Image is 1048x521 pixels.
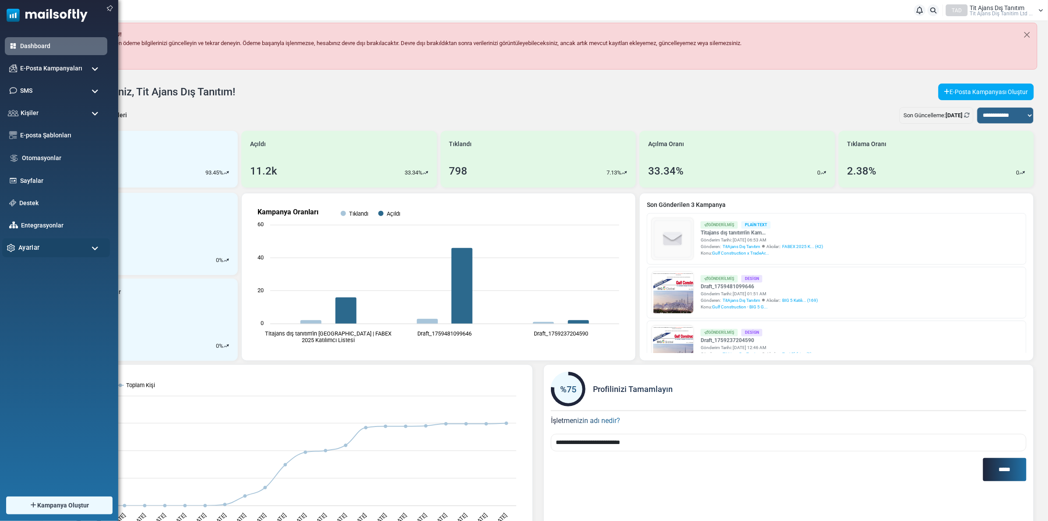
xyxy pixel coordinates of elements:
text: 60 [258,221,264,227]
div: 33.34% [648,163,684,179]
text: 20 [258,287,264,294]
label: İşletmenizin adı nedir? [551,411,620,426]
a: E-posta Şablonları [20,131,103,140]
span: Tit Ajans Dış Tanıtım [970,5,1025,11]
span: Gulf Construction [169,5,221,12]
text: Kampanya Oranları [258,208,318,216]
div: Gönderim Tarihi: [DATE] 01:51 AM [701,290,818,297]
div: Gönderim Tarihi: [DATE] 12:46 AM [701,344,812,351]
p: 0 [216,342,219,350]
button: Close [1017,23,1037,46]
div: Gönderilmiş [701,329,738,336]
span: Sektörün en önemli fuarlarından medya partnerlerinden [4,5,169,12]
span: Tıklandı [449,140,472,149]
img: support-icon.svg [9,199,16,206]
text: Açıldı [387,210,400,217]
span: Gulf Construction - BIG 5 G... [712,304,768,309]
h4: Tekrar hoş geldiniz, Tit Ajans Dış Tanıtım! [42,86,235,98]
a: Son Gönderilen 3 Kampanya [647,200,1027,210]
div: %75 [551,383,586,396]
span: Türkiye temsilcisi olarak her türlü sorularınız için hizmetinizdeyiz [106,31,280,38]
div: Son Güncelleme: [900,107,974,124]
a: Refresh Stats [964,112,970,119]
div: Konu: [701,250,823,256]
svg: Kampanya Oranları [249,200,628,353]
div: % [216,342,229,350]
a: Destek [19,199,103,208]
a: Draft_1759237204590 [701,336,812,344]
span: BIG 5 [92,5,108,12]
div: 11.2k [250,163,277,179]
div: Gönderilmiş [701,221,738,229]
span: Açılma Oranı [648,140,684,149]
div: % [216,256,229,265]
img: contacts-icon.svg [8,110,18,116]
p: İşlemi tamamlamak için lütfen ödeme bilgilerinizi güncelleyin ve tekrar deneyin. Ödeme başarıyla ... [46,39,1016,48]
img: sms-icon.png [9,87,17,94]
div: Gönderen: Alıcılar:: [701,351,812,357]
text: Toplam Kişi [126,382,155,388]
text: 40 [258,254,264,261]
div: Gönderen: Alıcılar:: [701,243,823,250]
text: Draft_1759481099646 [418,330,472,337]
span: Ayarlar [18,243,39,252]
span: TitAjans Dış Tanıtım [723,243,760,250]
a: E-Posta Kampanyası Oluştur [939,84,1034,100]
span: Gulf Construction x TradeAr... [712,251,769,255]
strong: Gulf Construction [172,5,224,12]
p: 33.34% [405,168,423,177]
span: ’ın tanıtım etkinliklerinden yararlanarak fuardaki etkinliğinizi arttırabilirsiniz. [173,5,381,21]
img: campaigns-icon.png [9,64,17,72]
div: Gönderim Tarihi: [DATE] 06:53 AM [701,237,823,243]
span: Kampanya Oluştur [37,501,89,510]
div: 798 [449,163,468,179]
img: workflow.svg [9,153,19,163]
strong: BIG 5 [94,5,110,12]
div: Design [741,329,762,336]
span: E-Posta Kampanyaları [20,64,82,73]
p: 0 [1016,168,1020,177]
div: Plain Text [741,221,771,229]
a: TAD Tit Ajans Dış Tanıtım Ti̇t Ajans Diş Tanitim Ltd ... [946,4,1044,16]
img: email-templates-icon.svg [9,131,17,139]
div: Profilinizi Tamamlayın [551,372,1027,407]
text: 0 [261,320,264,326]
span: SMS [20,86,32,95]
div: 2.38% [847,163,877,179]
a: Yeni Kişiler 60015 0% [42,193,238,275]
p: 0 [216,256,219,265]
img: dashboard-icon-active.svg [9,42,17,50]
a: Sayfalar [20,176,103,185]
p: 0 [818,168,821,177]
span: Sektörün en önemli fuarlarından medya partnerlerinden ’ın tanıtım etkinliklerinden yararlanarak f... [7,5,352,21]
div: Konu: [701,304,818,310]
b: [DATE] [946,112,963,119]
img: empty-draft-icon2.svg [653,219,693,259]
a: Entegrasyonlar [21,221,103,230]
img: settings-icon.svg [7,244,15,252]
a: Test Ekibi ... (3) [782,351,812,357]
a: Otomasyonlar [22,154,103,163]
a: Titajans dış tanıtım'in Kam... [701,229,823,237]
div: Gönderilmiş [701,275,738,283]
div: Gönderen: Alıcılar:: [701,297,818,304]
text: Tıklandı [349,210,368,217]
span: Türkiye temsilcisi olarak her türlü sorularınız için hizmetinizdeyiz. [92,31,268,38]
div: TAD [946,4,968,16]
img: landing_pages.svg [9,177,17,185]
span: Tıklama Oranı [847,140,887,149]
span: Açıldı [250,140,266,149]
span: Kişiler [21,108,39,118]
text: Draft_1759237204590 [534,330,589,337]
a: FABEX 2025 K... (42) [782,243,823,250]
p: 7.13% [607,168,621,177]
p: 93.45% [205,168,223,177]
text: Titajans dış tanıtım'in [GEOGRAPHIC_DATA] | FABEX 2025 Katılımcı Listesi [265,330,392,343]
a: BIG 5 Katılı... (169) [782,297,818,304]
a: Draft_1759481099646 [701,283,818,290]
span: TitAjans Dış Tanıtım [723,297,760,304]
span: Ti̇t Ajans Diş Tanitim Ltd ... [970,11,1033,16]
span: TitAjans Dış Tanıtım [723,351,760,357]
a: Dashboard [20,42,103,51]
div: Design [741,275,762,283]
